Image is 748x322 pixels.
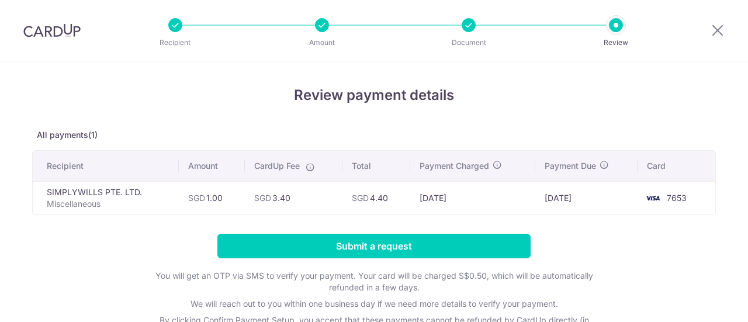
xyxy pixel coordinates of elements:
img: <span class="translation_missing" title="translation missing: en.account_steps.new_confirm_form.b... [641,191,664,205]
p: We will reach out to you within one business day if we need more details to verify your payment. [140,298,608,310]
span: Payment Charged [420,160,489,172]
input: Submit a request [217,234,531,258]
td: [DATE] [535,181,638,214]
td: 3.40 [245,181,343,214]
p: Recipient [132,37,219,49]
td: [DATE] [410,181,535,214]
span: SGD [254,193,271,203]
span: SGD [188,193,205,203]
p: Amount [279,37,365,49]
td: 4.40 [342,181,410,214]
p: Review [573,37,659,49]
th: Amount [179,151,244,181]
th: Recipient [33,151,179,181]
p: All payments(1) [32,129,716,141]
img: CardUp [23,23,81,37]
h4: Review payment details [32,85,716,106]
th: Card [638,151,715,181]
p: You will get an OTP via SMS to verify your payment. Your card will be charged S$0.50, which will ... [140,270,608,293]
iframe: Opens a widget where you can find more information [673,287,736,316]
td: SIMPLYWILLS PTE. LTD. [33,181,179,214]
span: SGD [352,193,369,203]
td: 1.00 [179,181,244,214]
span: Payment Due [545,160,596,172]
th: Total [342,151,410,181]
p: Document [425,37,512,49]
span: 7653 [667,193,687,203]
p: Miscellaneous [47,198,169,210]
span: CardUp Fee [254,160,300,172]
